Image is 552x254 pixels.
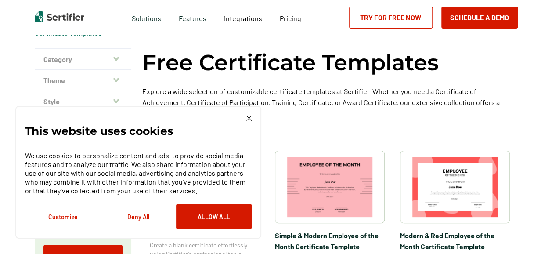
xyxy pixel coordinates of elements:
[224,12,262,23] a: Integrations
[179,12,206,23] span: Features
[142,86,518,119] p: Explore a wide selection of customizable certificate templates at Sertifier. Whether you need a C...
[35,70,131,91] button: Theme
[287,157,372,217] img: Simple & Modern Employee of the Month Certificate Template
[25,151,252,195] p: We use cookies to personalize content and ads, to provide social media features and to analyze ou...
[412,157,498,217] img: Modern & Red Employee of the Month Certificate Template
[25,127,173,135] p: This website uses cookies
[275,230,385,252] span: Simple & Modern Employee of the Month Certificate Template
[349,7,433,29] a: Try for Free Now
[25,204,101,229] button: Customize
[101,204,176,229] button: Deny All
[35,11,84,22] img: Sertifier | Digital Credentialing Platform
[400,230,510,252] span: Modern & Red Employee of the Month Certificate Template
[441,7,518,29] button: Schedule a Demo
[142,48,439,77] h1: Free Certificate Templates
[132,12,161,23] span: Solutions
[280,14,301,22] span: Pricing
[35,91,131,112] button: Style
[35,49,131,70] button: Category
[280,12,301,23] a: Pricing
[176,204,252,229] button: Allow All
[224,14,262,22] span: Integrations
[246,116,252,121] img: Cookie Popup Close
